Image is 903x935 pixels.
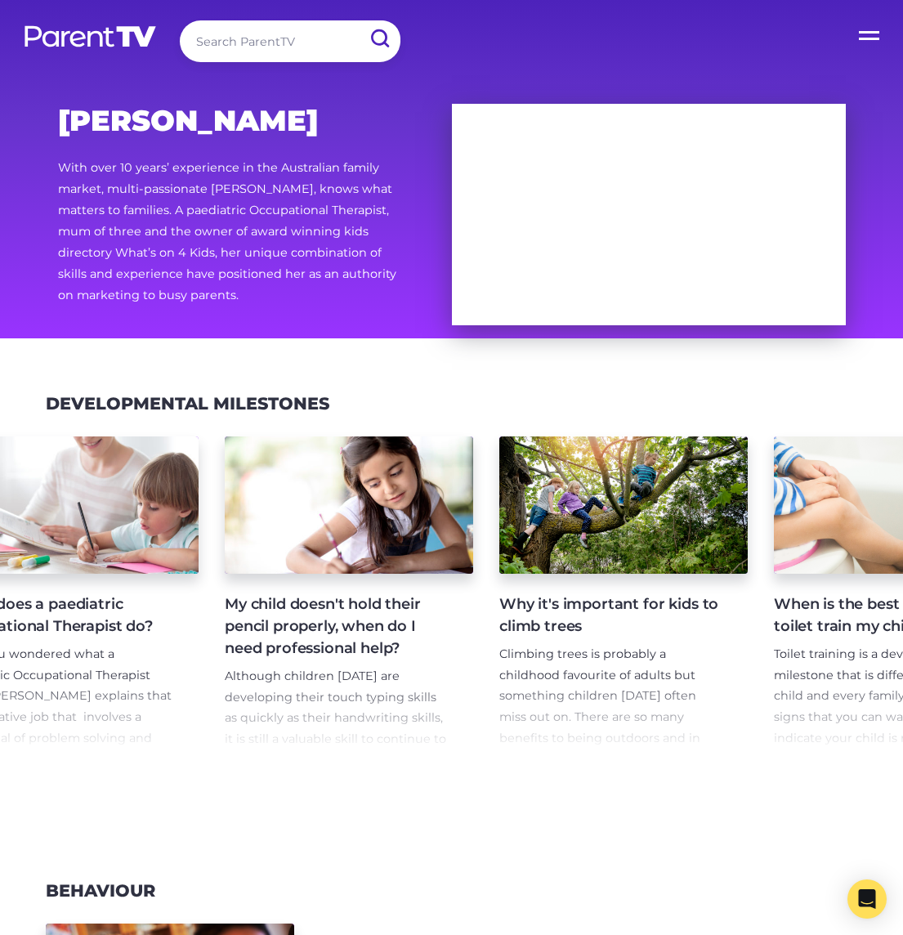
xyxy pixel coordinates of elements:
input: Submit [358,20,400,57]
input: Search ParentTV [180,20,400,62]
div: Open Intercom Messenger [847,879,887,919]
p: Although children [DATE] are developing their touch typing skills as quickly as their handwriting... [225,666,447,899]
h4: Why it's important for kids to climb trees [499,593,722,637]
a: Why it's important for kids to climb trees Climbing trees is probably a childhood favourite of ad... [499,436,748,750]
a: Developmental Milestones [46,393,329,414]
a: Behaviour [46,880,155,901]
a: My child doesn't hold their pencil properly, when do I need professional help? Although children ... [225,436,473,750]
img: parenttv-logo-white.4c85aaf.svg [23,25,158,48]
p: Climbing trees is probably a childhood favourite of adults but something children [DATE] often mi... [499,644,722,856]
h2: [PERSON_NAME] [58,104,400,138]
p: With over 10 years’ experience in the Australian family market, multi-passionate [PERSON_NAME], k... [58,158,400,306]
h4: My child doesn't hold their pencil properly, when do I need professional help? [225,593,447,660]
